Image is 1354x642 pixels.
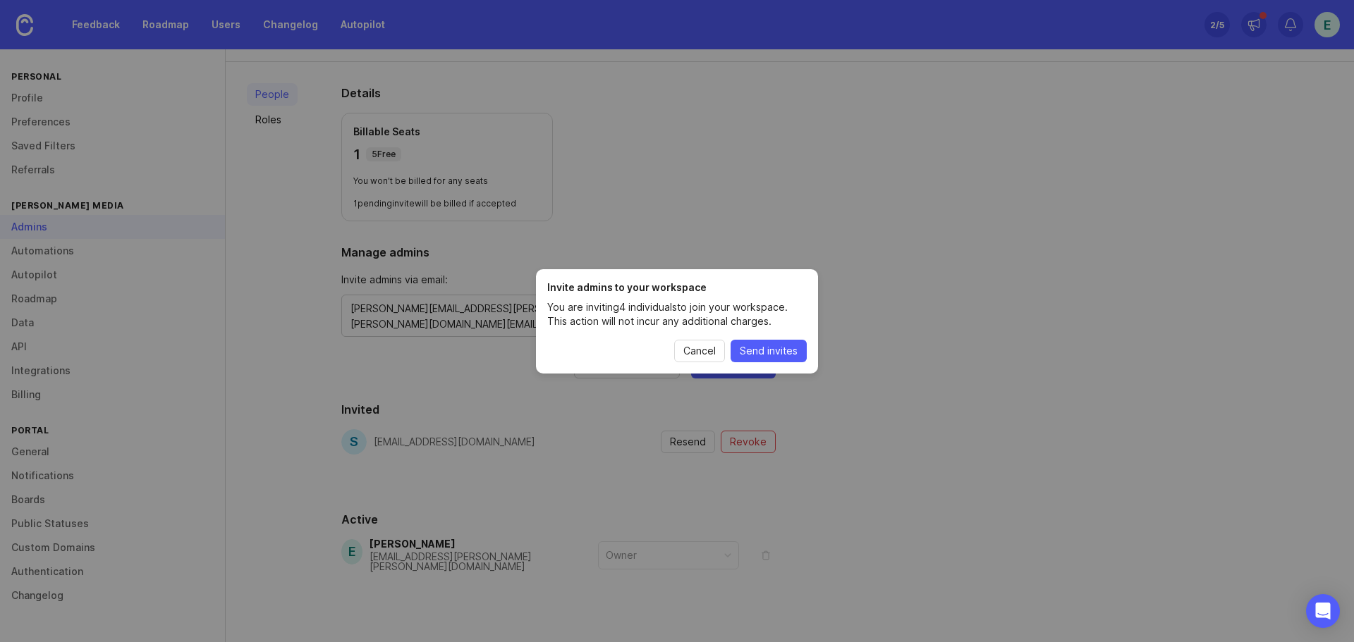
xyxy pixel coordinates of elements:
[674,340,725,362] button: Cancel
[547,280,807,295] h1: Invite admins to your workspace
[1306,594,1340,628] div: Open Intercom Messenger
[731,340,807,362] button: Send invites
[740,344,798,358] span: Send invites
[547,300,807,328] p: You are inviting 4 individuals to join your workspace. This action will not incur any additional ...
[683,344,716,358] span: Cancel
